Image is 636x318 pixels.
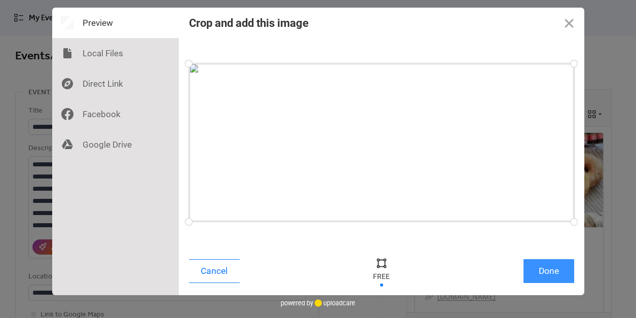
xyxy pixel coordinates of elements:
[313,299,355,307] a: uploadcare
[189,17,309,29] div: Crop and add this image
[523,259,574,283] button: Done
[52,99,179,129] div: Facebook
[281,295,355,310] div: powered by
[52,38,179,68] div: Local Files
[554,8,584,38] button: Close
[189,259,240,283] button: Cancel
[52,68,179,99] div: Direct Link
[52,8,179,38] div: Preview
[52,129,179,160] div: Google Drive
